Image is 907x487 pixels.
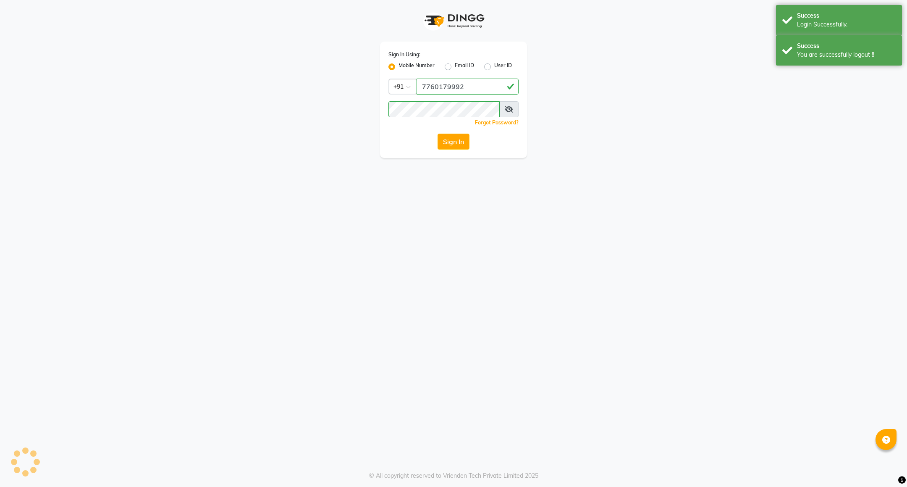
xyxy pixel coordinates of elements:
a: Forgot Password? [475,119,519,126]
input: Username [417,79,519,95]
button: Sign In [438,134,469,150]
div: Success [797,11,896,20]
div: You are successfully logout !! [797,50,896,59]
label: Mobile Number [398,62,435,72]
label: Sign In Using: [388,51,420,58]
label: User ID [494,62,512,72]
div: Login Successfully. [797,20,896,29]
iframe: chat widget [872,453,899,479]
label: Email ID [455,62,474,72]
div: Success [797,42,896,50]
img: logo1.svg [420,8,487,33]
input: Username [388,101,500,117]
